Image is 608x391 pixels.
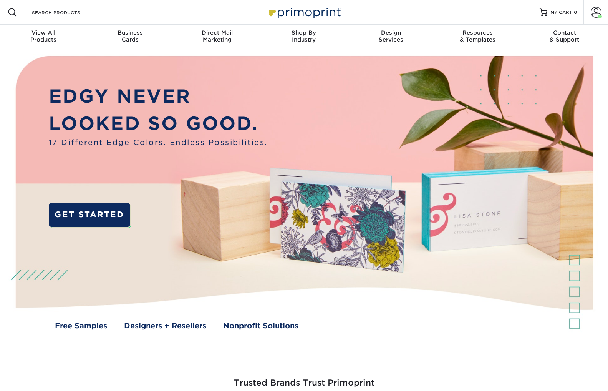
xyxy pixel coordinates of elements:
div: Industry [260,29,347,43]
a: Direct MailMarketing [174,25,260,49]
a: Contact& Support [521,25,608,49]
span: 0 [574,10,577,15]
span: Design [348,29,434,36]
span: Direct Mail [174,29,260,36]
a: Resources& Templates [434,25,521,49]
span: Business [87,29,174,36]
a: Designers + Resellers [124,321,206,332]
a: Shop ByIndustry [260,25,347,49]
span: 17 Different Edge Colors. Endless Possibilities. [49,137,268,148]
div: Marketing [174,29,260,43]
a: BusinessCards [87,25,174,49]
a: Nonprofit Solutions [223,321,298,332]
a: Free Samples [55,321,107,332]
span: MY CART [550,9,572,16]
img: Primoprint [266,4,343,20]
a: DesignServices [348,25,434,49]
a: GET STARTED [49,203,130,227]
p: EDGY NEVER [49,82,268,110]
input: SEARCH PRODUCTS..... [31,8,106,17]
span: Contact [521,29,608,36]
div: & Support [521,29,608,43]
span: Resources [434,29,521,36]
div: Services [348,29,434,43]
div: Cards [87,29,174,43]
p: LOOKED SO GOOD. [49,110,268,137]
span: Shop By [260,29,347,36]
div: & Templates [434,29,521,43]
